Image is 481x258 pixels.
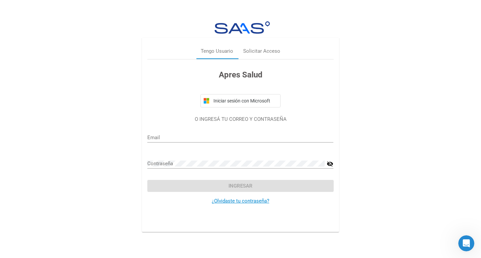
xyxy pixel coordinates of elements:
span: Ingresar [228,183,253,189]
mat-icon: visibility_off [327,160,333,168]
a: ¿Olvidaste tu contraseña? [212,198,269,204]
h3: Apres Salud [147,69,333,81]
span: Iniciar sesión con Microsoft [212,98,278,103]
button: Ingresar [147,180,333,192]
div: Solicitar Acceso [243,47,280,55]
iframe: Intercom live chat [458,235,474,251]
button: Iniciar sesión con Microsoft [200,94,281,107]
div: Tengo Usuario [201,47,233,55]
p: O INGRESÁ TU CORREO Y CONTRASEÑA [147,115,333,123]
